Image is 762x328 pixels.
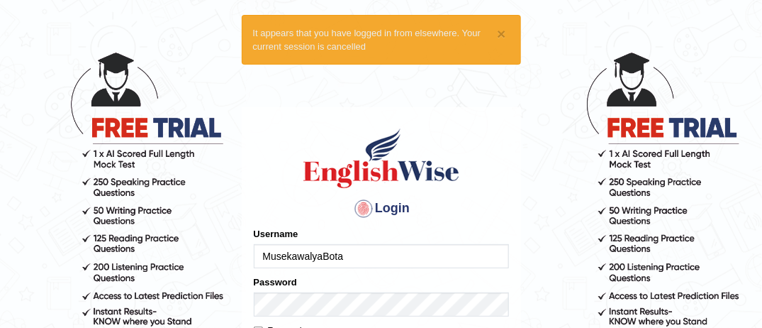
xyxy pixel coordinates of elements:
[254,197,509,220] h4: Login
[301,126,462,190] img: Logo of English Wise sign in for intelligent practice with AI
[242,15,521,65] div: It appears that you have logged in from elsewhere. Your current session is cancelled
[497,26,505,41] button: ×
[254,275,297,289] label: Password
[254,227,298,241] label: Username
